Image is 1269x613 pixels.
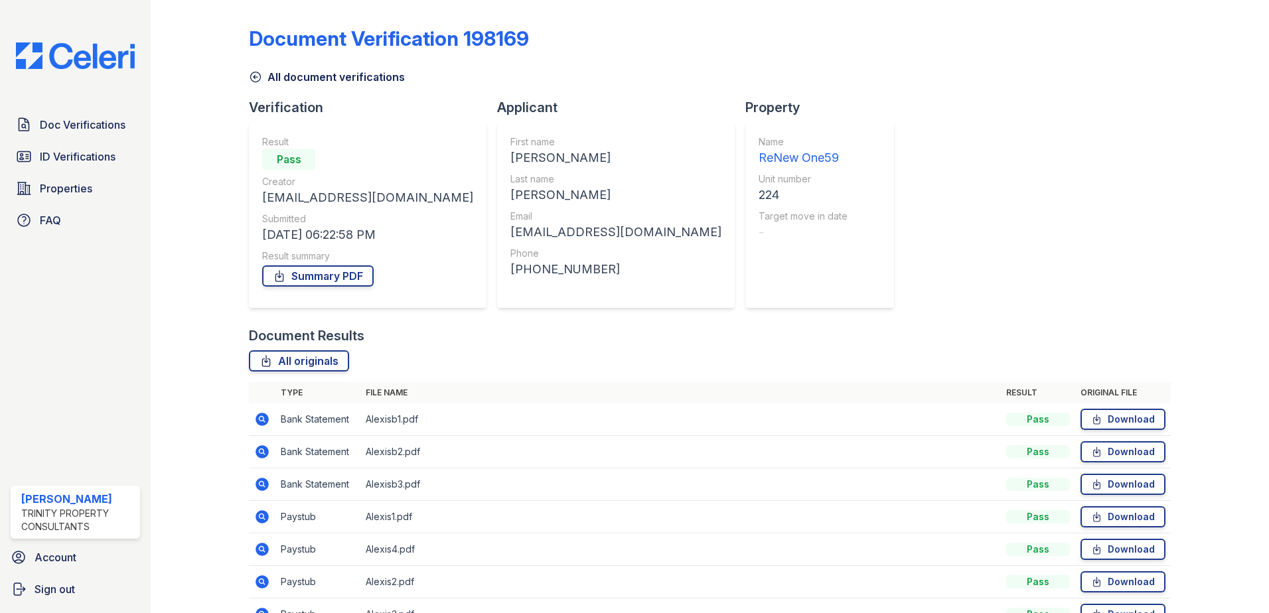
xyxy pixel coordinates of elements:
[510,260,721,279] div: [PHONE_NUMBER]
[1006,510,1070,523] div: Pass
[249,98,497,117] div: Verification
[35,581,75,597] span: Sign out
[759,210,848,223] div: Target move in date
[11,207,140,234] a: FAQ
[1001,382,1075,403] th: Result
[249,69,405,85] a: All document verifications
[275,501,360,533] td: Paystub
[11,111,140,138] a: Doc Verifications
[745,98,905,117] div: Property
[21,491,135,507] div: [PERSON_NAME]
[510,247,721,260] div: Phone
[510,172,721,186] div: Last name
[1006,543,1070,556] div: Pass
[1081,571,1165,592] a: Download
[11,143,140,170] a: ID Verifications
[249,27,529,50] div: Document Verification 198169
[275,533,360,566] td: Paystub
[759,223,848,241] div: -
[5,576,145,602] a: Sign out
[1081,441,1165,462] a: Download
[510,135,721,149] div: First name
[21,507,135,533] div: Trinity Property Consultants
[759,186,848,204] div: 224
[249,326,364,345] div: Document Results
[262,188,473,207] div: [EMAIL_ADDRESS][DOMAIN_NAME]
[759,149,848,167] div: ReNew One59
[275,382,360,403] th: Type
[1081,409,1165,430] a: Download
[1081,539,1165,560] a: Download
[360,382,1001,403] th: File name
[262,175,473,188] div: Creator
[360,468,1001,501] td: Alexisb3.pdf
[40,212,61,228] span: FAQ
[759,172,848,186] div: Unit number
[360,403,1001,436] td: Alexisb1.pdf
[1081,474,1165,495] a: Download
[360,436,1001,468] td: Alexisb2.pdf
[510,223,721,241] div: [EMAIL_ADDRESS][DOMAIN_NAME]
[275,403,360,436] td: Bank Statement
[5,544,145,571] a: Account
[249,350,349,372] a: All originals
[275,436,360,468] td: Bank Statement
[510,210,721,223] div: Email
[262,212,473,226] div: Submitted
[262,226,473,244] div: [DATE] 06:22:58 PM
[1006,478,1070,491] div: Pass
[360,501,1001,533] td: Alexis1.pdf
[35,549,76,565] span: Account
[759,135,848,167] a: Name ReNew One59
[275,468,360,501] td: Bank Statement
[360,566,1001,598] td: Alexis2.pdf
[1075,382,1171,403] th: Original file
[40,117,125,133] span: Doc Verifications
[1081,506,1165,527] a: Download
[40,180,92,196] span: Properties
[275,566,360,598] td: Paystub
[262,265,374,287] a: Summary PDF
[262,135,473,149] div: Result
[510,186,721,204] div: [PERSON_NAME]
[1006,445,1070,458] div: Pass
[262,249,473,263] div: Result summary
[262,149,315,170] div: Pass
[11,175,140,202] a: Properties
[1006,575,1070,588] div: Pass
[497,98,745,117] div: Applicant
[360,533,1001,566] td: Alexis4.pdf
[5,42,145,69] img: CE_Logo_Blue-a8612792a0a2168367f1c8372b55b34899dd931a85d93a1a3d3e32e68fde9ad4.png
[759,135,848,149] div: Name
[510,149,721,167] div: [PERSON_NAME]
[1006,413,1070,426] div: Pass
[40,149,115,165] span: ID Verifications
